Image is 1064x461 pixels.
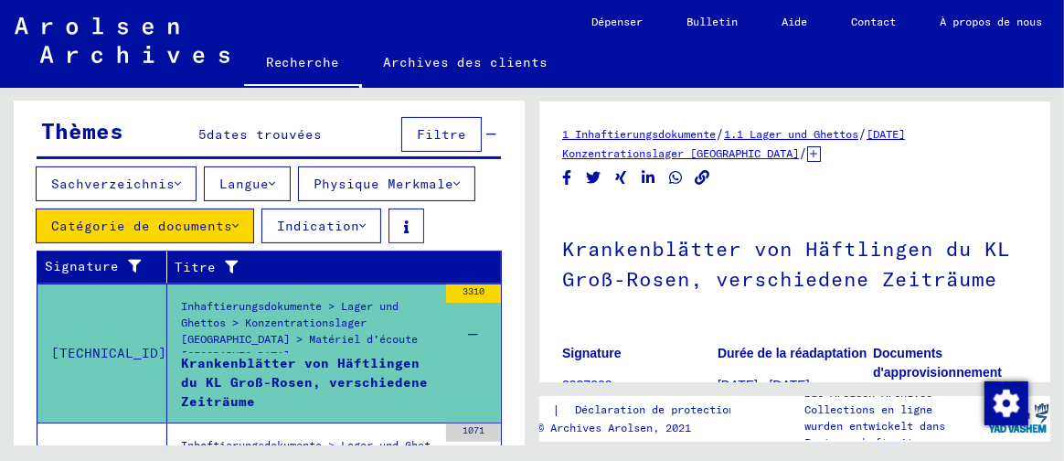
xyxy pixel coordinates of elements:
[562,346,622,360] font: Signature
[716,125,724,142] font: /
[666,166,686,189] button: Partager sur WhatsApp
[51,345,166,361] font: [TECHNICAL_ID]
[51,176,175,192] font: Sachverzeichnis
[384,54,548,70] font: Archives des clients
[562,378,612,392] a: 2987000
[804,419,945,449] font: wurden entwickelt dans Partnerschaft mit
[207,126,322,143] font: dates trouvées
[204,166,291,201] button: Langue
[41,117,123,145] font: Thèmes
[362,40,570,84] a: Archives des clients
[198,126,207,143] font: 5
[298,166,475,201] button: Physique Merkmale
[553,402,561,418] font: |
[782,15,808,28] font: Aide
[558,166,577,189] button: Partager sur Facebook
[266,54,340,70] font: Recherche
[984,381,1028,425] img: Modifier
[45,258,119,274] font: Signature
[51,218,232,234] font: Catégorie de documents
[463,285,484,297] font: 3310
[401,117,482,152] button: Filtre
[687,15,739,28] font: Bulletin
[436,421,692,434] font: Droits d'auteur © Archives Arolsen, 2021
[463,424,484,436] font: 1071
[724,127,858,141] a: 1.1 Lager und Ghettos
[36,209,254,243] button: Catégorie de documents
[858,125,867,142] font: /
[15,17,229,63] img: Arolsen_neg.svg
[693,166,712,189] button: Copier le lien
[36,166,197,201] button: Sachverzeichnis
[639,166,658,189] button: Partager sur LinkedIn
[181,355,428,410] font: Krankenblätter von Häftlingen du KL Groß-Rosen, verschiedene Zeiträume
[561,401,835,420] a: Déclaration de protection des données
[562,127,716,141] a: 1 Inhaftierungsdokumente
[261,209,381,243] button: Indication
[576,402,813,416] font: Déclaration de protection des données
[175,252,484,282] div: Titre
[873,346,1002,380] font: Documents d'approvisionnement
[562,236,1010,292] font: Krankenblätter von Häftlingen du KL Groß-Rosen, verschiedene Zeiträume
[45,252,171,282] div: Signature
[612,166,631,189] button: Partager sur Xing
[718,378,810,392] font: [DATE] - [DATE]
[181,299,418,362] font: Inhaftierungsdokumente > Lager und Ghettos > Konzentrationslager [GEOGRAPHIC_DATA] > Matériel d'é...
[852,15,897,28] font: Contact
[941,15,1043,28] font: À propos de nous
[181,438,949,452] font: Inhaftierungsdokumente > Lager und Ghettos > Konzentrationslager [GEOGRAPHIC_DATA] > Matériel d'é...
[799,145,807,161] font: /
[718,346,867,360] font: Durée de la réadaptation
[584,166,603,189] button: Partager sur Twitter
[417,126,466,143] font: Filtre
[244,40,362,88] a: Recherche
[592,15,644,28] font: Dépenser
[175,259,216,275] font: Titre
[314,176,453,192] font: Physique Merkmale
[277,218,359,234] font: Indication
[219,176,269,192] font: Langue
